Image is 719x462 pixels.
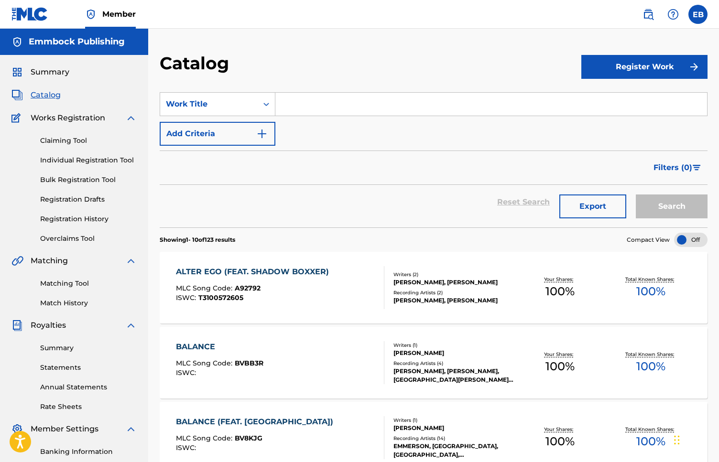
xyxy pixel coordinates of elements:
div: Help [664,5,683,24]
img: Member Settings [11,423,23,435]
img: Royalties [11,320,23,331]
div: Recording Artists ( 4 ) [393,360,514,367]
img: 9d2ae6d4665cec9f34b9.svg [256,128,268,140]
a: BALANCEMLC Song Code:BVBB3RISWC:Writers (1)[PERSON_NAME]Recording Artists (4)[PERSON_NAME], [PERS... [160,327,708,398]
img: expand [125,320,137,331]
img: MLC Logo [11,7,48,21]
button: Add Criteria [160,122,275,146]
p: Total Known Shares: [625,276,676,283]
button: Register Work [581,55,708,79]
img: Top Rightsholder [85,9,97,20]
h5: Emmbock Publishing [29,36,125,47]
div: Writers ( 1 ) [393,417,514,424]
span: Member [102,9,136,20]
span: 100 % [636,358,665,375]
span: BVBB3R [235,359,263,367]
span: 100 % [545,283,575,300]
span: Catalog [31,89,61,101]
button: Export [559,194,626,218]
div: Recording Artists ( 2 ) [393,289,514,296]
img: expand [125,423,137,435]
img: expand [125,255,137,267]
span: A92792 [235,284,261,292]
span: Compact View [627,236,670,244]
span: Royalties [31,320,66,331]
span: 100 % [545,358,575,375]
div: ALTER EGO (FEAT. SHADOW BOXXER) [176,266,334,278]
img: Summary [11,66,23,78]
span: Filters ( 0 ) [654,162,692,173]
a: Match History [40,298,137,308]
a: Overclaims Tool [40,234,137,244]
p: Total Known Shares: [625,426,676,433]
div: [PERSON_NAME], [PERSON_NAME], [GEOGRAPHIC_DATA][PERSON_NAME], [GEOGRAPHIC_DATA][PERSON_NAME] [393,367,514,384]
img: Catalog [11,89,23,101]
div: Recording Artists ( 14 ) [393,435,514,442]
span: Matching [31,255,68,267]
span: ISWC : [176,443,198,452]
div: BALANCE [176,341,263,353]
p: Your Shares: [544,426,576,433]
div: BALANCE (FEAT. [GEOGRAPHIC_DATA]) [176,416,338,428]
span: 100 % [545,433,575,450]
div: EMMERSON, [GEOGRAPHIC_DATA], [GEOGRAPHIC_DATA], [GEOGRAPHIC_DATA], [GEOGRAPHIC_DATA] [393,442,514,459]
p: Total Known Shares: [625,351,676,358]
div: [PERSON_NAME], [PERSON_NAME] [393,296,514,305]
a: ALTER EGO (FEAT. SHADOW BOXXER)MLC Song Code:A92792ISWC:T3100572605Writers (2)[PERSON_NAME], [PER... [160,252,708,323]
a: Registration History [40,214,137,224]
div: Writers ( 2 ) [393,271,514,278]
a: Rate Sheets [40,402,137,412]
img: Accounts [11,36,23,48]
p: Showing 1 - 10 of 123 results [160,236,235,244]
img: expand [125,112,137,124]
img: help [667,9,679,20]
p: Your Shares: [544,351,576,358]
a: Matching Tool [40,279,137,289]
a: Summary [40,343,137,353]
img: filter [693,165,701,171]
p: Your Shares: [544,276,576,283]
span: Works Registration [31,112,105,124]
span: 100 % [636,283,665,300]
div: [PERSON_NAME] [393,349,514,357]
div: [PERSON_NAME], [PERSON_NAME] [393,278,514,287]
div: Work Title [166,98,252,110]
img: f7272a7cc735f4ea7f67.svg [688,61,700,73]
div: User Menu [688,5,708,24]
img: Works Registration [11,112,24,124]
form: Search Form [160,92,708,227]
span: MLC Song Code : [176,359,235,367]
span: ISWC : [176,368,198,377]
a: Public Search [639,5,658,24]
span: T3100572605 [198,293,243,302]
iframe: Resource Center [692,306,719,385]
img: Matching [11,255,23,267]
a: Registration Drafts [40,194,137,204]
div: Drag [674,426,680,454]
h2: Catalog [160,53,234,74]
a: Claiming Tool [40,136,137,146]
a: Bulk Registration Tool [40,175,137,185]
span: 100 % [636,433,665,450]
button: Filters (0) [648,156,708,180]
div: [PERSON_NAME] [393,424,514,432]
a: SummarySummary [11,66,69,78]
a: CatalogCatalog [11,89,61,101]
span: Summary [31,66,69,78]
div: Writers ( 1 ) [393,342,514,349]
span: Member Settings [31,423,98,435]
a: Individual Registration Tool [40,155,137,165]
span: MLC Song Code : [176,284,235,292]
a: Annual Statements [40,382,137,392]
span: ISWC : [176,293,198,302]
iframe: Chat Widget [671,416,719,462]
span: BV8KJG [235,434,262,442]
a: Statements [40,363,137,373]
span: MLC Song Code : [176,434,235,442]
img: search [643,9,654,20]
a: Banking Information [40,447,137,457]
